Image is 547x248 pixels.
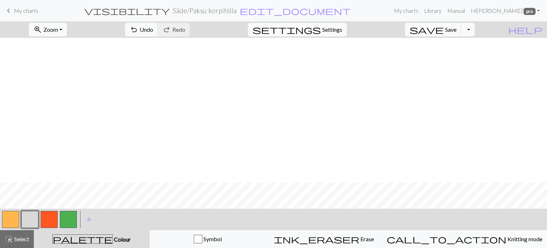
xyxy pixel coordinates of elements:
[140,26,153,33] span: Undo
[13,236,29,242] span: Select
[266,230,382,248] button: Erase
[29,23,67,36] button: Zoom
[84,6,170,16] span: visibility
[202,236,222,242] span: Symbol
[252,25,321,34] i: Settings
[85,214,93,224] span: add
[445,26,457,33] span: Save
[387,234,506,244] span: call_to_action
[53,234,113,244] span: palette
[508,25,542,35] span: help
[391,4,421,18] a: My charts
[248,23,347,36] button: SettingsSettings
[113,236,131,243] span: Colour
[125,23,158,36] button: Undo
[444,4,468,18] a: Manual
[421,4,444,18] a: Library
[240,6,351,16] span: edit_document
[382,230,547,248] button: Knitting mode
[173,6,236,15] h2: Säde / Paksu korpihilla
[523,8,536,15] span: pro
[130,25,138,35] span: undo
[405,23,462,36] button: Save
[43,26,58,33] span: Zoom
[274,234,359,244] span: ink_eraser
[468,4,543,18] a: Hi[PERSON_NAME] pro
[359,236,374,242] span: Erase
[322,25,342,34] span: Settings
[34,230,150,248] button: Colour
[4,6,13,16] span: keyboard_arrow_left
[410,25,444,35] span: save
[14,7,38,14] span: My charts
[506,236,542,242] span: Knitting mode
[252,25,321,35] span: settings
[33,25,42,35] span: zoom_in
[4,5,38,17] a: My charts
[150,230,266,248] button: Symbol
[5,234,13,244] span: highlight_alt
